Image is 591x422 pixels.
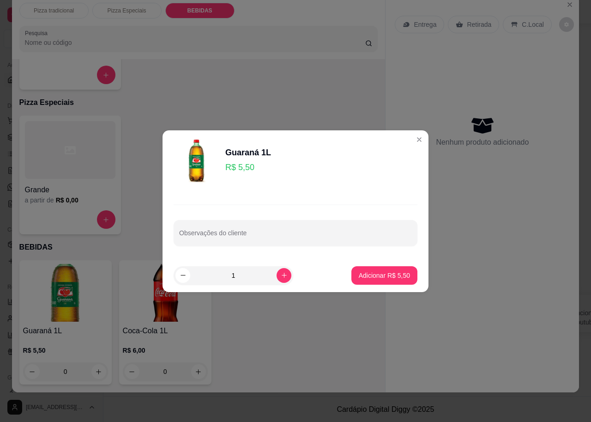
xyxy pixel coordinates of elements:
button: decrease-product-quantity [175,268,190,283]
img: product-image [174,138,220,184]
p: R$ 5,50 [225,161,271,174]
div: Guaraná 1L [225,146,271,159]
button: increase-product-quantity [277,268,291,283]
input: Observações do cliente [179,232,412,241]
button: Close [412,132,427,147]
button: Adicionar R$ 5,50 [351,266,417,285]
p: Adicionar R$ 5,50 [359,271,410,280]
